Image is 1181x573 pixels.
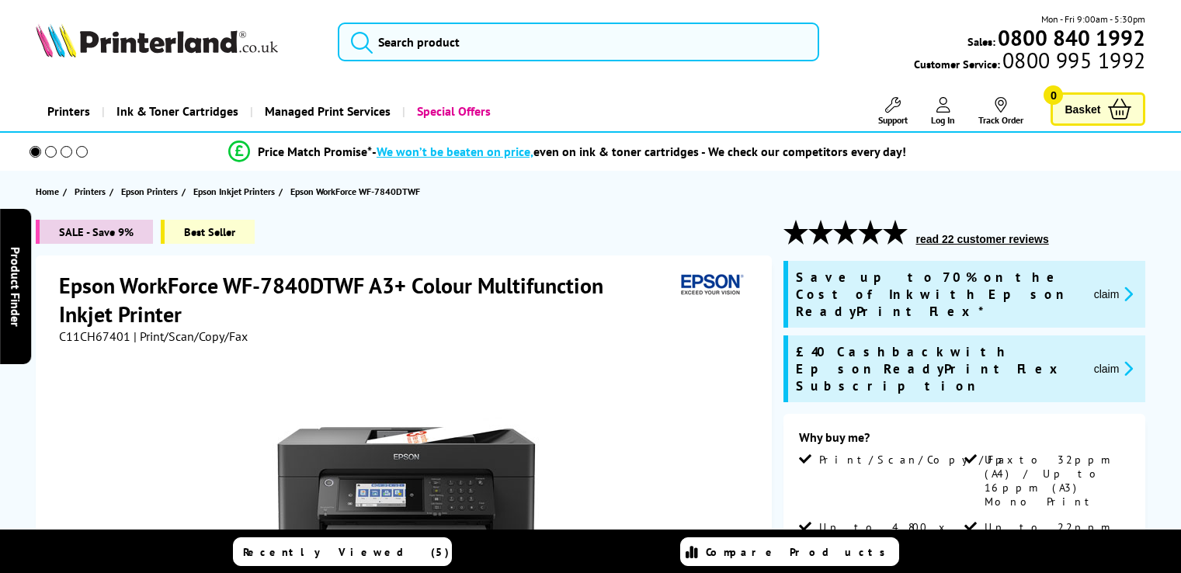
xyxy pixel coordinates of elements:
span: Epson Printers [121,183,178,200]
button: promo-description [1089,359,1138,377]
a: Special Offers [402,92,502,131]
span: SALE - Save 9% [36,220,153,244]
a: Printerland Logo [36,23,318,61]
span: Compare Products [706,545,894,559]
span: 0 [1044,85,1063,105]
span: Mon - Fri 9:00am - 5:30pm [1041,12,1145,26]
span: Basket [1065,99,1100,120]
b: 0800 840 1992 [998,23,1145,52]
span: Customer Service: [914,53,1145,71]
li: modal_Promise [8,138,1127,165]
a: Epson Inkjet Printers [193,183,279,200]
span: Epson WorkForce WF-7840DTWF [290,183,420,200]
img: Printerland Logo [36,23,278,57]
a: 0800 840 1992 [995,30,1145,45]
span: Up to 32ppm (A4) / Up to 16ppm (A3) Mono Print [985,453,1127,509]
a: Printers [75,183,109,200]
a: Epson WorkForce WF-7840DTWF [290,183,424,200]
button: read 22 customer reviews [912,232,1054,246]
span: Price Match Promise* [258,144,372,159]
img: Epson [675,271,746,300]
span: Printers [75,183,106,200]
a: Recently Viewed (5) [233,537,452,566]
span: C11CH67401 [59,328,130,344]
span: Save up to 70% on the Cost of Ink with Epson ReadyPrint Flex* [796,269,1082,320]
span: 0800 995 1992 [1000,53,1145,68]
span: Home [36,183,59,200]
span: £40 Cashback with Epson ReadyPrint Flex Subscription [796,343,1082,394]
div: - even on ink & toner cartridges - We check our competitors every day! [372,144,906,159]
a: Track Order [978,97,1023,126]
span: Sales: [967,34,995,49]
span: Epson Inkjet Printers [193,183,275,200]
span: Up to 4,800 x 2,400 dpi Print [819,520,961,562]
div: Why buy me? [799,429,1131,453]
a: Basket 0 [1051,92,1145,126]
a: Compare Products [680,537,899,566]
a: Log In [931,97,955,126]
span: Recently Viewed (5) [243,545,450,559]
span: Ink & Toner Cartridges [116,92,238,131]
span: Log In [931,114,955,126]
span: Support [878,114,908,126]
a: Epson Printers [121,183,182,200]
a: Support [878,97,908,126]
span: Product Finder [8,247,23,327]
a: Ink & Toner Cartridges [102,92,250,131]
input: Search product [338,23,819,61]
a: Managed Print Services [250,92,402,131]
span: We won’t be beaten on price, [377,144,533,159]
a: Printers [36,92,102,131]
span: Print/Scan/Copy/Fax [819,453,1019,467]
h1: Epson WorkForce WF-7840DTWF A3+ Colour Multifunction Inkjet Printer [59,271,675,328]
a: Home [36,183,63,200]
span: Best Seller [161,220,255,244]
button: promo-description [1089,285,1138,303]
span: | Print/Scan/Copy/Fax [134,328,248,344]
